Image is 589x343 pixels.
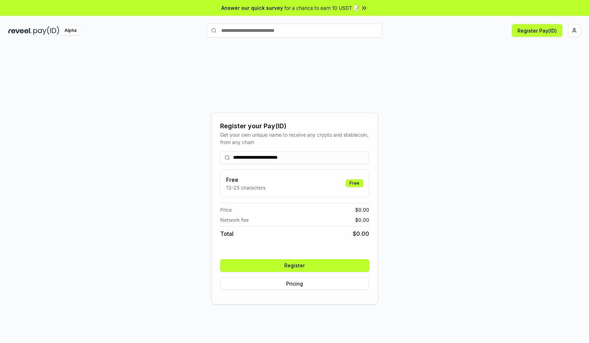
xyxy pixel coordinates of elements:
div: Alpha [61,26,80,35]
span: Answer our quick survey [221,4,283,12]
div: Free [346,179,363,187]
img: reveel_dark [8,26,32,35]
span: $ 0.00 [353,229,369,238]
button: Register Pay(ID) [512,24,562,37]
span: $ 0.00 [355,216,369,224]
button: Pricing [220,277,369,290]
div: Register your Pay(ID) [220,121,369,131]
h3: Free [226,176,265,184]
span: Price [220,206,232,213]
button: Register [220,259,369,272]
div: Get your own unique name to receive any crypto and stablecoin, from any chain [220,131,369,146]
span: Total [220,229,233,238]
span: for a chance to earn 10 USDT 📝 [284,4,359,12]
img: pay_id [33,26,59,35]
span: $ 0.00 [355,206,369,213]
p: 13-25 characters [226,184,265,191]
span: Network fee [220,216,249,224]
